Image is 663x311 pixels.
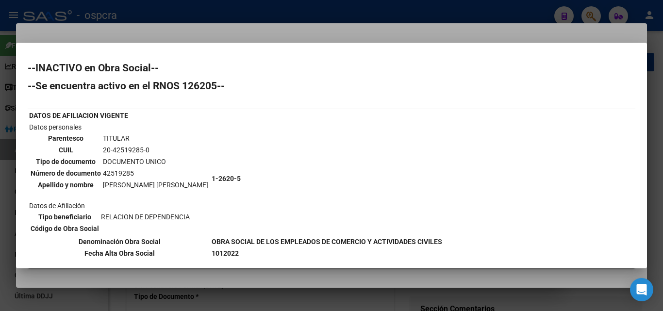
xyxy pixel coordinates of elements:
td: 20-42519285-0 [102,145,209,155]
th: Código de Obra Social [30,223,99,234]
th: Tipo de documento [30,156,101,167]
b: OBRA SOCIAL DE LOS EMPLEADOS DE COMERCIO Y ACTIVIDADES CIVILES [212,238,442,246]
th: Parentesco [30,133,101,144]
b: 1012022 [212,249,239,257]
th: CUIL [30,145,101,155]
td: [PERSON_NAME] [PERSON_NAME] [102,180,209,190]
td: 42519285 [102,168,209,179]
td: DOCUMENTO UNICO [102,156,209,167]
td: Datos personales Datos de Afiliación [29,122,210,235]
th: Apellido y nombre [30,180,101,190]
th: Fecha Alta Obra Social [29,248,210,259]
th: Número de documento [30,168,101,179]
h2: --Se encuentra activo en el RNOS 126205-- [28,81,635,91]
b: 1-2620-5 [212,175,241,182]
td: RELACION DE DEPENDENCIA [100,212,190,222]
h2: --INACTIVO en Obra Social-- [28,63,635,73]
th: Denominación Obra Social [29,236,210,247]
td: TITULAR [102,133,209,144]
b: DATOS DE AFILIACION VIGENTE [29,112,128,119]
th: Tipo beneficiario [30,212,99,222]
div: Open Intercom Messenger [630,278,653,301]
